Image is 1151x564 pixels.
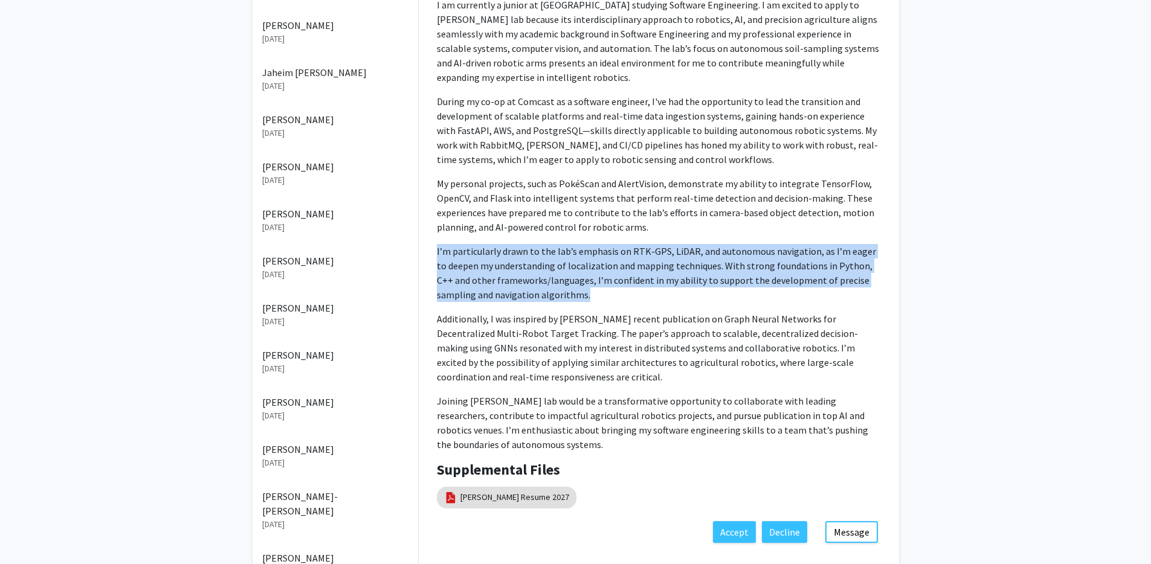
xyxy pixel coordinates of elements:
button: Decline [762,521,807,543]
p: [DATE] [262,457,408,469]
p: [DATE] [262,409,408,422]
p: My personal projects, such as PokéScan and AlertVision, demonstrate my ability to integrate Tenso... [437,176,881,234]
button: Accept [713,521,756,543]
p: [DATE] [262,315,408,328]
p: [DATE] [262,33,408,45]
p: [PERSON_NAME] [262,442,408,457]
p: During my co-op at Comcast as a software engineer, I've had the opportunity to lead the transitio... [437,94,881,167]
p: [DATE] [262,80,408,92]
p: I’m particularly drawn to the lab’s emphasis on RTK-GPS, LiDAR, and autonomous navigation, as I’m... [437,244,881,302]
img: pdf_icon.png [444,491,457,504]
p: [PERSON_NAME]-[PERSON_NAME] [262,489,408,518]
p: [DATE] [262,362,408,375]
iframe: Chat [9,510,51,555]
p: [PERSON_NAME] [262,207,408,221]
p: Jaheim [PERSON_NAME] [262,65,408,80]
p: [PERSON_NAME] [262,301,408,315]
p: [PERSON_NAME] [262,348,408,362]
p: [DATE] [262,518,408,531]
p: [PERSON_NAME] [262,395,408,409]
p: [DATE] [262,174,408,187]
a: [PERSON_NAME] Resume 2027 [460,491,569,504]
p: [PERSON_NAME] [262,112,408,127]
button: Message [825,521,878,543]
p: Joining [PERSON_NAME] lab would be a transformative opportunity to collaborate with leading resea... [437,394,881,452]
p: Additionally, I was inspired by [PERSON_NAME] recent publication on Graph Neural Networks for Dec... [437,312,881,384]
p: [PERSON_NAME] [262,18,408,33]
h4: Supplemental Files [437,461,881,479]
p: [DATE] [262,221,408,234]
p: [DATE] [262,268,408,281]
p: [DATE] [262,127,408,139]
p: [PERSON_NAME] [262,159,408,174]
p: [PERSON_NAME] [262,254,408,268]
